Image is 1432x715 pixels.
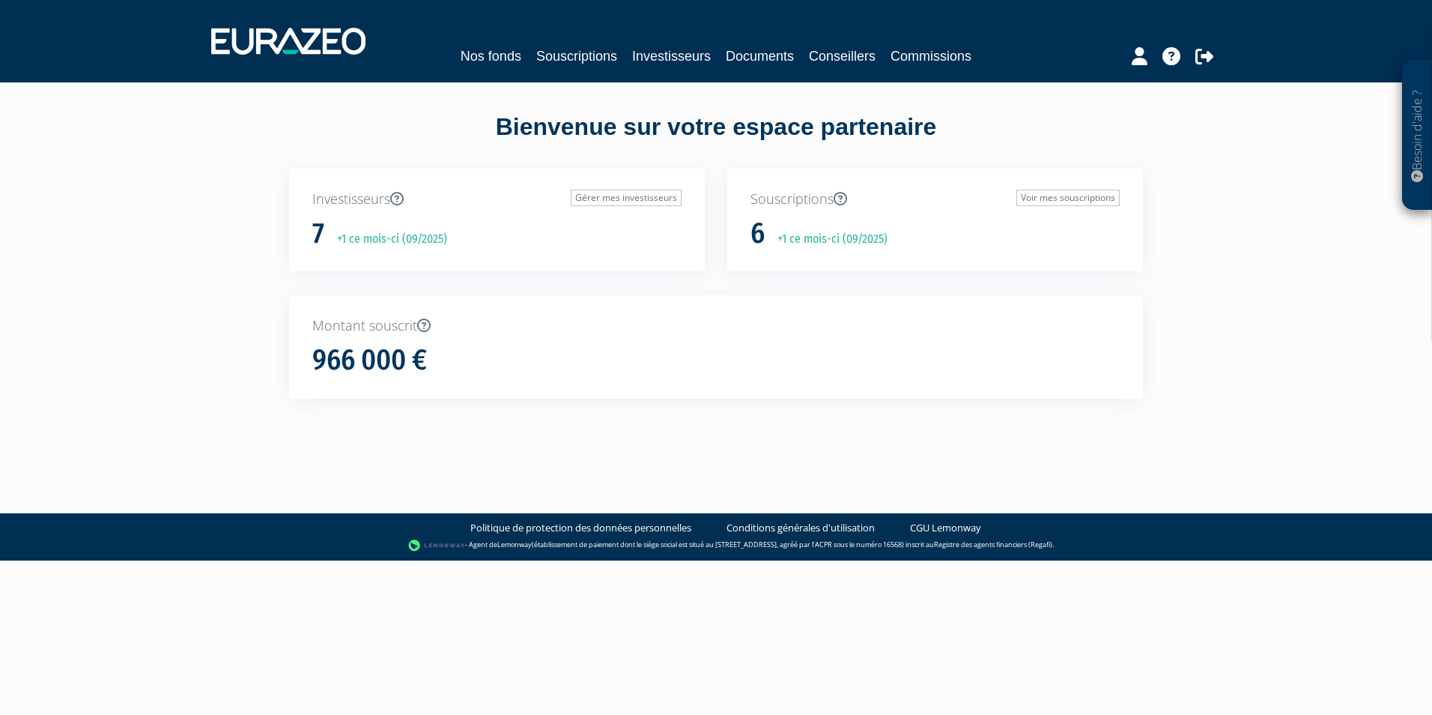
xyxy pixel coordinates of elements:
[408,538,466,553] img: logo-lemonway.png
[891,46,971,67] a: Commissions
[571,190,682,206] a: Gérer mes investisseurs
[312,316,1120,336] p: Montant souscrit
[910,521,981,535] a: CGU Lemonway
[809,46,876,67] a: Conseillers
[632,46,711,67] a: Investisseurs
[726,46,794,67] a: Documents
[934,540,1052,549] a: Registre des agents financiers (Regafi)
[767,231,888,248] p: +1 ce mois-ci (09/2025)
[312,345,427,376] h1: 966 000 €
[312,190,682,209] p: Investisseurs
[497,540,532,549] a: Lemonway
[312,218,324,250] h1: 7
[1016,190,1120,206] a: Voir mes souscriptions
[211,28,365,55] img: 1732889491-logotype_eurazeo_blanc_rvb.png
[1409,68,1426,203] p: Besoin d'aide ?
[15,538,1417,553] div: - Agent de (établissement de paiement dont le siège social est situé au [STREET_ADDRESS], agréé p...
[726,521,875,535] a: Conditions générales d'utilisation
[536,46,617,67] a: Souscriptions
[327,231,447,248] p: +1 ce mois-ci (09/2025)
[750,190,1120,209] p: Souscriptions
[470,521,691,535] a: Politique de protection des données personnelles
[750,218,765,250] h1: 6
[278,110,1154,169] div: Bienvenue sur votre espace partenaire
[461,46,521,67] a: Nos fonds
